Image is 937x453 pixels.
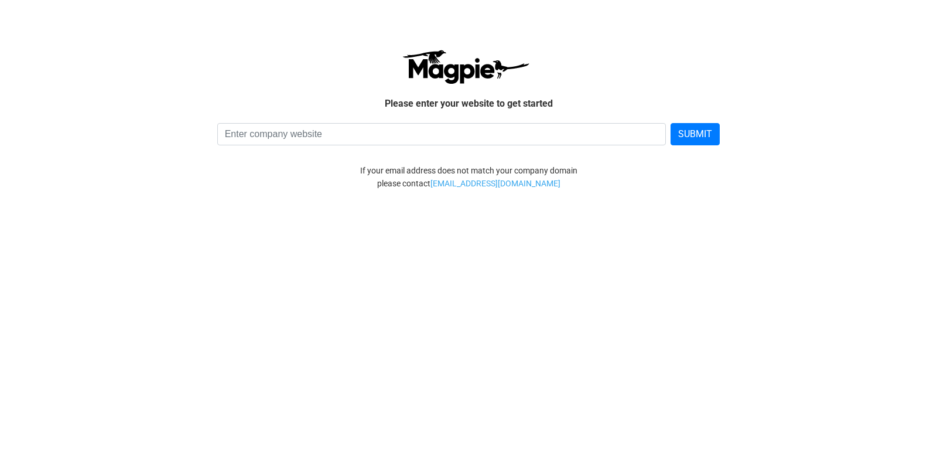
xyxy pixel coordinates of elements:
a: [EMAIL_ADDRESS][DOMAIN_NAME] [430,177,560,190]
p: Please enter your website to get started [141,96,796,111]
input: Enter company website [217,123,666,145]
div: please contact [132,177,805,190]
div: If your email address does not match your company domain [132,164,805,177]
img: logo-ab69f6fb50320c5b225c76a69d11143b.png [399,49,531,84]
button: SUBMIT [671,123,720,145]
